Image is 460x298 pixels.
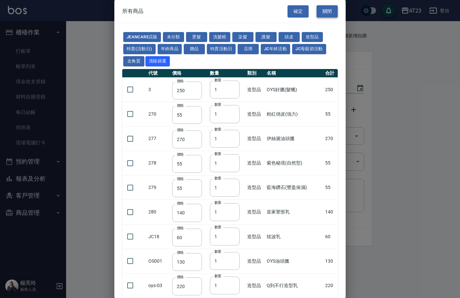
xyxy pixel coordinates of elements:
button: 特賣(活動日) [123,44,156,54]
button: 特賣活動日 [207,44,236,54]
td: 140 [324,200,338,224]
td: 造型品 [246,224,265,249]
label: 價格 [177,226,184,231]
td: 造型品 [246,151,265,175]
button: 燙髮 [186,32,207,42]
th: 合計 [324,69,338,78]
label: 數量 [214,225,221,230]
button: 年終商品 [158,44,182,54]
button: 未分類 [163,32,184,42]
button: JeanCare店販 [123,32,161,42]
td: 278 [147,151,171,175]
button: 確定 [287,5,309,18]
td: 造型品 [246,200,265,224]
td: 130 [324,249,338,273]
td: OYS油頭臘 [265,249,324,273]
button: 頭皮 [279,32,300,42]
label: 數量 [214,200,221,205]
th: 數量 [208,69,246,78]
button: JC母親節活動 [292,44,326,54]
td: 造型品 [246,102,265,126]
th: 價格 [171,69,208,78]
td: 55 [324,175,338,200]
td: 279 [147,175,171,200]
td: 造型品 [246,249,265,273]
td: 炫波乳 [265,224,324,249]
td: JC18 [147,224,171,249]
label: 數量 [214,274,221,279]
button: 染髮 [232,32,253,42]
label: 價格 [177,152,184,157]
td: 277 [147,127,171,151]
td: 280 [147,200,171,224]
td: oys-03 [147,273,171,298]
td: 藍海鑽石(豐盈保濕) [265,175,324,200]
td: OS001 [147,249,171,273]
label: 數量 [214,102,221,107]
td: 伊絲黛油頭臘 [265,127,324,151]
th: 代號 [147,69,171,78]
label: 價格 [177,176,184,181]
label: 數量 [214,78,221,83]
td: 60 [324,224,338,249]
button: 清除篩選 [145,56,170,66]
td: 55 [324,151,338,175]
button: 店用 [238,44,259,54]
td: 55 [324,102,338,126]
td: 270 [147,102,171,126]
th: 類別 [246,69,265,78]
label: 價格 [177,275,184,279]
button: 護髮 [255,32,277,42]
button: 去角質 [123,56,144,66]
td: 250 [324,77,338,102]
td: 造型品 [246,175,265,200]
th: 名稱 [265,69,324,78]
span: 所有商品 [122,8,143,15]
td: 造型品 [246,127,265,151]
button: 洗髮精 [209,32,230,42]
label: 價格 [177,128,184,132]
td: 3 [147,77,171,102]
label: 數量 [214,249,221,254]
td: 粉紅俏皮(強力) [265,102,324,126]
button: JC年終活動 [261,44,290,54]
td: Q到不行造型乳 [265,273,324,298]
label: 價格 [177,201,184,206]
td: OYS好臘(髮蠟) [265,77,324,102]
label: 數量 [214,127,221,132]
td: 紫色秘境(自然型) [265,151,324,175]
td: 220 [324,273,338,298]
td: 皇家塑形乳 [265,200,324,224]
button: 造型品 [302,32,323,42]
button: 贈品 [184,44,205,54]
label: 價格 [177,103,184,108]
button: 關閉 [317,5,338,18]
td: 270 [324,127,338,151]
td: 造型品 [246,77,265,102]
label: 數量 [214,176,221,181]
label: 數量 [214,151,221,156]
label: 價格 [177,250,184,255]
label: 價格 [177,79,184,84]
td: 造型品 [246,273,265,298]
